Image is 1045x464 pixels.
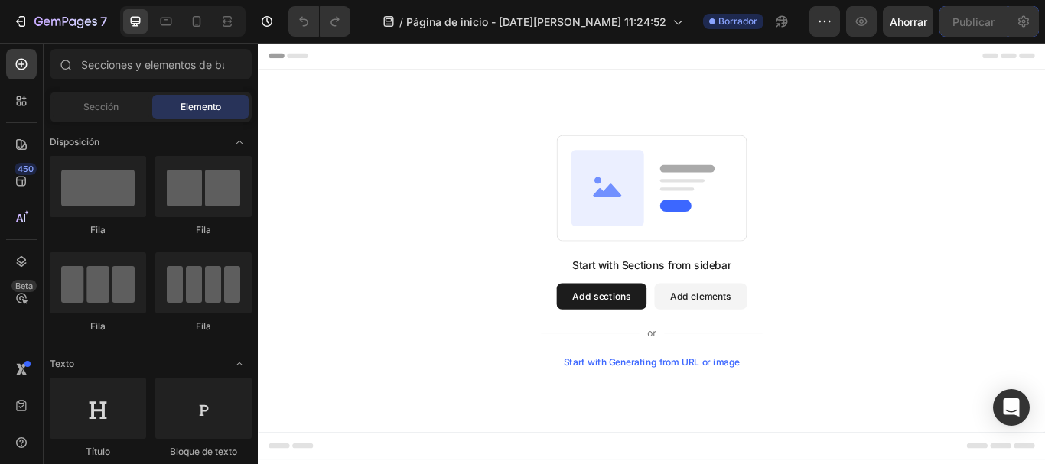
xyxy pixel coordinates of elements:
span: Abrir con palanca [227,352,252,376]
font: Publicar [952,15,995,28]
div: Start with Generating from URL or image [356,366,562,378]
font: Elemento [181,101,221,112]
font: Texto [50,358,74,369]
font: 450 [18,164,34,174]
font: Ahorrar [890,15,927,28]
button: Add elements [462,281,570,311]
font: Disposición [50,136,99,148]
font: Fila [90,320,106,332]
button: Add sections [348,281,453,311]
iframe: Área de diseño [258,43,1045,464]
button: Ahorrar [883,6,933,37]
font: Fila [90,224,106,235]
div: Start with Sections from sidebar [366,250,552,268]
button: 7 [6,6,114,37]
font: Página de inicio - [DATE][PERSON_NAME] 11:24:52 [406,15,666,28]
font: Beta [15,281,33,291]
button: Publicar [939,6,1008,37]
font: Sección [83,101,119,112]
font: Bloque de texto [170,446,237,457]
font: 7 [100,14,107,29]
font: Borrador [718,15,757,27]
font: Título [86,446,110,457]
font: / [399,15,403,28]
div: Deshacer/Rehacer [288,6,350,37]
div: Abrir Intercom Messenger [993,389,1030,426]
span: Abrir con palanca [227,130,252,154]
input: Secciones y elementos de búsqueda [50,49,252,79]
font: Fila [196,224,211,235]
font: Fila [196,320,211,332]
